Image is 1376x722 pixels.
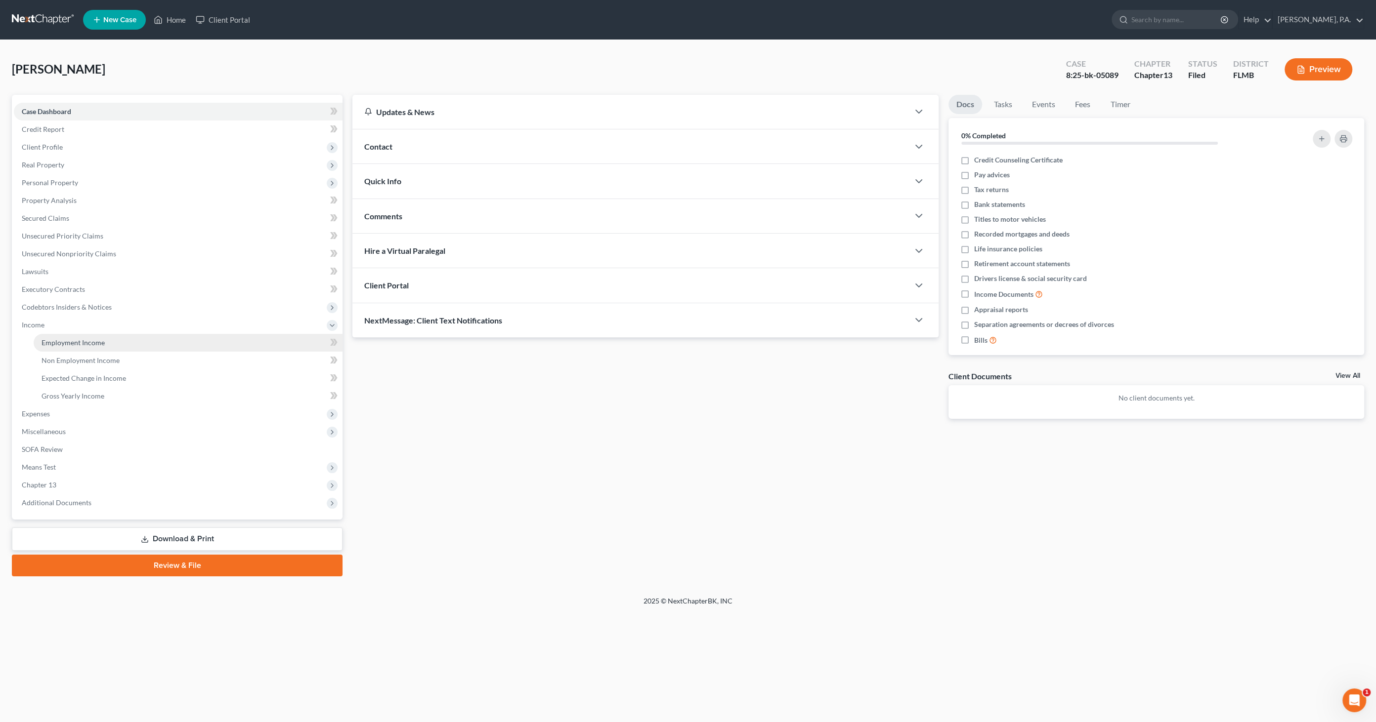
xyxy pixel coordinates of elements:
span: Additional Documents [22,498,91,507]
span: Income [22,321,44,329]
span: Client Profile [22,143,63,151]
a: Docs [948,95,982,114]
span: Contact [364,142,392,151]
div: Status [1188,58,1217,70]
span: Codebtors Insiders & Notices [22,303,112,311]
span: Miscellaneous [22,427,66,436]
span: [PERSON_NAME] [12,62,105,76]
span: Chapter 13 [22,481,56,489]
span: Unsecured Priority Claims [22,232,103,240]
span: Hire a Virtual Paralegal [364,246,445,255]
span: New Case [103,16,136,24]
a: Executory Contracts [14,281,343,298]
span: Income Documents [974,289,1033,299]
a: [PERSON_NAME], P.A. [1273,11,1364,29]
a: Review & File [12,555,343,576]
span: 1 [1363,688,1371,696]
span: Case Dashboard [22,107,71,116]
div: 8:25-bk-05089 [1066,70,1118,81]
span: Credit Report [22,125,64,133]
span: Recorded mortgages and deeds [974,229,1070,239]
span: Life insurance policies [974,244,1042,254]
a: Non Employment Income [34,352,343,369]
a: Tasks [986,95,1020,114]
a: Unsecured Nonpriority Claims [14,245,343,263]
a: Events [1024,95,1063,114]
a: Gross Yearly Income [34,387,343,405]
a: Employment Income [34,334,343,352]
a: Timer [1103,95,1138,114]
span: Separation agreements or decrees of divorces [974,320,1114,329]
button: Preview [1285,58,1352,80]
span: Means Test [22,463,56,471]
a: Case Dashboard [14,103,343,120]
div: Client Documents [948,371,1012,381]
a: Property Analysis [14,192,343,209]
a: Fees [1067,95,1099,114]
a: Credit Report [14,120,343,138]
span: Quick Info [364,176,401,186]
p: No client documents yet. [956,393,1356,403]
span: Tax returns [974,185,1009,195]
span: Titles to motor vehicles [974,214,1046,224]
div: District [1233,58,1269,70]
a: Home [149,11,191,29]
span: 13 [1163,70,1172,80]
span: Expenses [22,409,50,418]
a: Expected Change in Income [34,369,343,387]
div: FLMB [1233,70,1269,81]
span: Expected Change in Income [42,374,126,382]
div: Updates & News [364,107,897,117]
span: Real Property [22,160,64,169]
span: Drivers license & social security card [974,274,1087,283]
div: Filed [1188,70,1217,81]
span: Unsecured Nonpriority Claims [22,249,116,258]
div: Chapter [1134,70,1172,81]
span: Credit Counseling Certificate [974,155,1063,165]
span: SOFA Review [22,445,63,453]
span: Non Employment Income [42,356,120,364]
span: Bank statements [974,200,1025,209]
a: Download & Print [12,527,343,551]
span: Gross Yearly Income [42,392,104,400]
span: Employment Income [42,338,105,347]
span: Pay advices [974,170,1010,180]
a: View All [1335,372,1360,379]
div: 2025 © NextChapterBK, INC [406,596,970,614]
span: Secured Claims [22,214,69,222]
div: Case [1066,58,1118,70]
span: Lawsuits [22,267,48,276]
div: Chapter [1134,58,1172,70]
span: Client Portal [364,281,409,290]
span: Retirement account statements [974,259,1070,269]
a: Secured Claims [14,209,343,227]
a: SOFA Review [14,441,343,458]
a: Lawsuits [14,263,343,281]
span: NextMessage: Client Text Notifications [364,316,502,325]
strong: 0% Completed [961,131,1006,140]
iframe: Intercom live chat [1342,688,1366,712]
span: Property Analysis [22,196,77,204]
a: Help [1239,11,1272,29]
span: Bills [974,335,988,345]
input: Search by name... [1131,10,1222,29]
span: Personal Property [22,178,78,187]
a: Unsecured Priority Claims [14,227,343,245]
a: Client Portal [191,11,255,29]
span: Appraisal reports [974,305,1028,315]
span: Executory Contracts [22,285,85,293]
span: Comments [364,211,402,221]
